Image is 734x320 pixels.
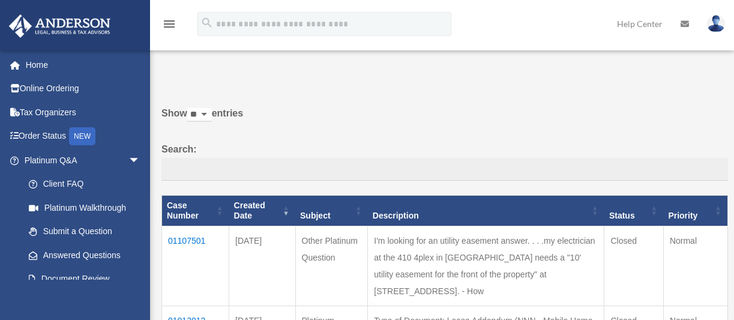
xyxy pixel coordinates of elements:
[295,195,368,226] th: Subject: activate to sort column ascending
[162,21,176,31] a: menu
[17,220,152,244] a: Submit a Question
[368,195,604,226] th: Description: activate to sort column ascending
[8,77,158,101] a: Online Ordering
[229,195,295,226] th: Created Date: activate to sort column ascending
[663,226,727,306] td: Normal
[162,17,176,31] i: menu
[663,195,727,226] th: Priority: activate to sort column ascending
[161,105,728,134] label: Show entries
[8,100,158,124] a: Tax Organizers
[162,226,229,306] td: 01107501
[5,14,114,38] img: Anderson Advisors Platinum Portal
[604,195,663,226] th: Status: activate to sort column ascending
[161,158,728,181] input: Search:
[17,267,152,291] a: Document Review
[8,148,152,172] a: Platinum Q&Aarrow_drop_down
[229,226,295,306] td: [DATE]
[187,108,212,122] select: Showentries
[69,127,95,145] div: NEW
[161,141,728,181] label: Search:
[17,172,152,196] a: Client FAQ
[17,243,146,267] a: Answered Questions
[295,226,368,306] td: Other Platinum Question
[707,15,725,32] img: User Pic
[200,16,214,29] i: search
[128,148,152,173] span: arrow_drop_down
[162,195,229,226] th: Case Number: activate to sort column ascending
[8,53,158,77] a: Home
[8,124,158,149] a: Order StatusNEW
[604,226,663,306] td: Closed
[17,196,152,220] a: Platinum Walkthrough
[368,226,604,306] td: I'm looking for an utility easement answer. . . .my electrician at the 410 4plex in [GEOGRAPHIC_D...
